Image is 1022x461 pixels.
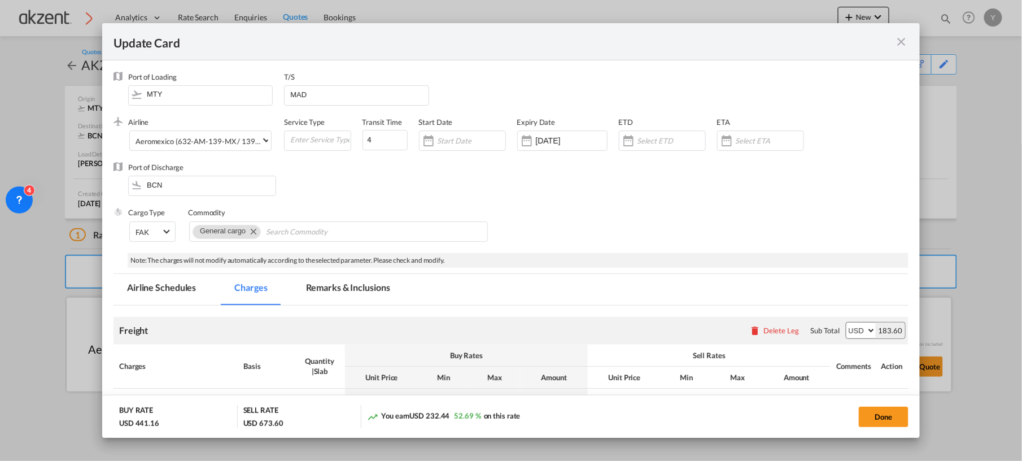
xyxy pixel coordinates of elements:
[113,34,895,49] div: Update Card
[517,118,556,127] label: Expiry Date
[128,163,184,172] label: Port of Discharge
[243,361,289,371] div: Basis
[749,325,761,336] md-icon: icon-delete
[128,118,149,127] label: Airline
[831,345,876,389] th: Comments
[119,418,159,428] div: USD 441.16
[438,136,505,145] input: Start Date
[593,350,825,360] div: Sell Rates
[536,136,607,145] input: Expiry Date
[895,35,909,49] md-icon: icon-close fg-AAA8AD m-0 pointer
[266,223,369,241] input: Search Commodity
[289,131,350,148] input: Enter Service Type
[102,23,920,438] md-dialog: Update CardPort of ...
[749,326,799,335] button: Delete Leg
[134,86,272,103] input: Enter Port of Loading
[455,411,481,420] span: 52.69 %
[113,274,209,305] md-tab-item: Airline Schedules
[129,221,176,242] md-select: Select Cargo type: FAK
[119,324,148,337] div: Freight
[619,118,634,127] label: ETD
[469,367,520,389] th: Max
[113,274,415,305] md-pagination-wrapper: Use the left and right arrow keys to navigate between tabs
[367,411,520,423] div: You earn on this rate
[128,208,165,217] label: Cargo Type
[243,225,260,237] button: Remove General cargo
[200,225,248,237] div: General cargo. Press delete to remove this chip.
[221,274,281,305] md-tab-item: Charges
[362,130,408,150] input: 0
[128,72,177,81] label: Port of Loading
[200,227,246,235] span: General cargo
[243,405,278,418] div: SELL RATE
[300,356,339,376] div: Quantity | Slab
[717,118,731,127] label: ETA
[284,72,295,81] label: T/S
[351,350,582,360] div: Buy Rates
[876,323,905,338] div: 183.60
[712,367,763,389] th: Max
[188,208,225,217] label: Commodity
[119,361,232,371] div: Charges
[362,118,403,127] label: Transit Time
[189,221,488,242] md-chips-wrap: Chips container. Use arrow keys to select chips.
[243,418,283,428] div: USD 673.60
[763,367,831,389] th: Amount
[637,136,705,145] input: Select ETD
[736,136,803,145] input: Select ETA
[136,136,261,146] span: ,
[113,207,123,216] img: cargo.png
[119,405,153,418] div: BUY RATE
[876,345,914,389] th: Action
[661,367,712,389] th: Min
[345,367,418,389] th: Unit Price
[418,367,469,389] th: Min
[292,274,404,305] md-tab-item: Remarks & Inclusions
[810,325,840,336] div: Sub Total
[136,137,260,146] div: Aeromexico (632-AM-139-MX / 139)
[367,411,378,423] md-icon: icon-trending-up
[128,253,909,268] div: Note: The charges will not modify automatically according to the selected parameter. Please check...
[763,326,799,335] div: Delete Leg
[419,118,453,127] label: Start Date
[284,118,325,127] label: Service Type
[410,411,450,420] span: USD 232.44
[859,407,909,427] button: Done
[588,367,661,389] th: Unit Price
[136,228,149,237] div: FAK
[134,176,276,193] input: Enter Port of Discharge
[129,131,272,151] md-select: Select Airline: Aeromexico (632-AM-139-MX / 139), Aeromexico (632-AM-139-MX / -)
[520,367,588,389] th: Amount
[289,86,428,103] input: Enter T/S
